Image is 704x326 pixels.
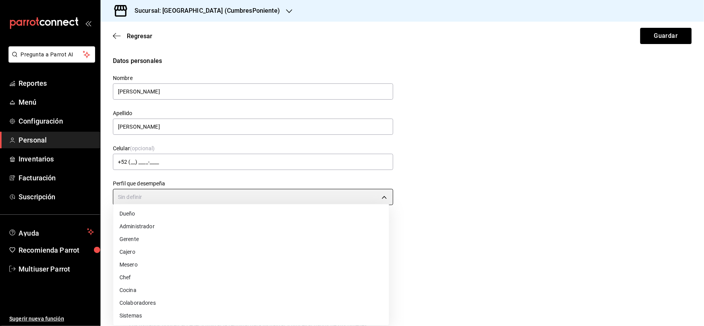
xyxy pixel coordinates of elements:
[113,271,389,284] li: Chef
[113,297,389,309] li: Colaboradores
[113,233,389,246] li: Gerente
[113,258,389,271] li: Mesero
[113,246,389,258] li: Cajero
[113,207,389,220] li: Dueño
[113,309,389,322] li: Sistemas
[113,284,389,297] li: Cocina
[113,220,389,233] li: Administrador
